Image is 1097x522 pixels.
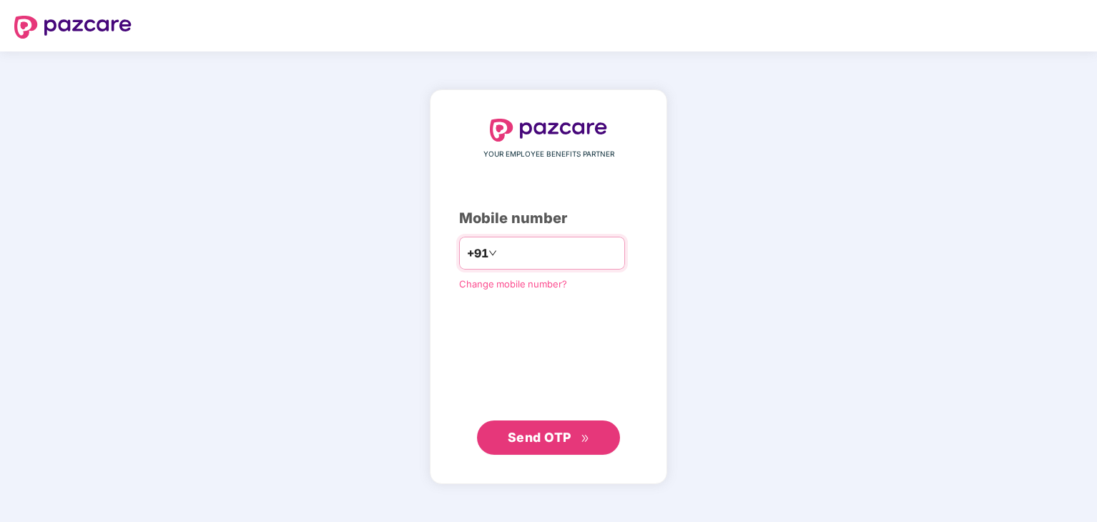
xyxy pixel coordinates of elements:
[477,420,620,455] button: Send OTPdouble-right
[459,207,638,230] div: Mobile number
[581,434,590,443] span: double-right
[490,119,607,142] img: logo
[467,245,488,262] span: +91
[14,16,132,39] img: logo
[488,249,497,257] span: down
[459,278,567,290] a: Change mobile number?
[483,149,614,160] span: YOUR EMPLOYEE BENEFITS PARTNER
[508,430,571,445] span: Send OTP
